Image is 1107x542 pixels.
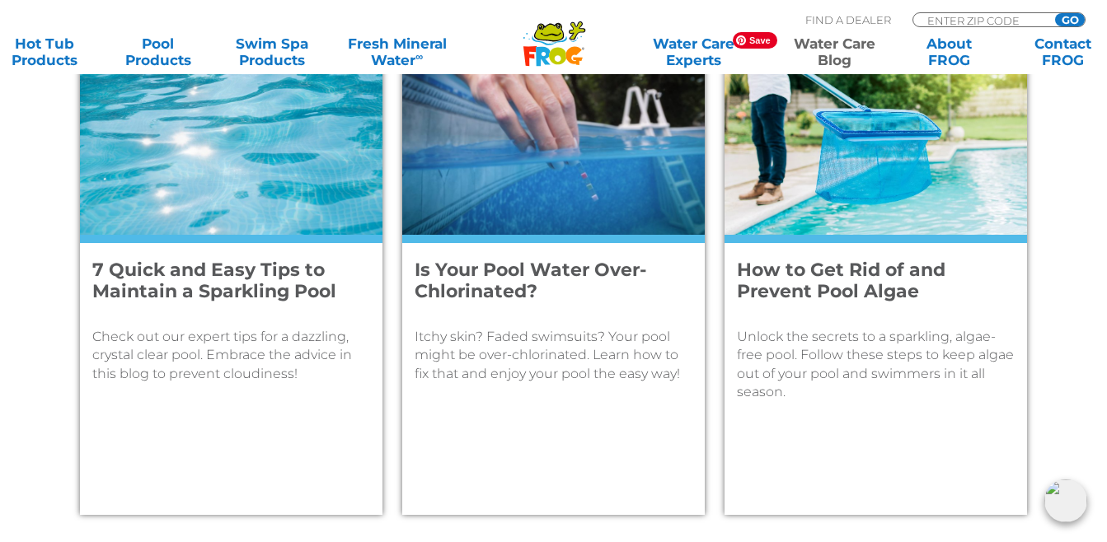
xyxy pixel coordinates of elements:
[92,259,348,303] h4: 7 Quick and Easy Tips to Maintain a Sparkling Pool
[904,35,992,68] a: AboutFROG
[737,259,992,303] h4: How to Get Rid of and Prevent Pool Algae
[926,13,1037,27] input: Zip Code Form
[725,24,1027,235] img: A man in dark pants and white shirt using a blur skimmer to remove debris from an outdoor pool.
[1018,35,1106,68] a: ContactFROG
[114,35,202,68] a: PoolProducts
[92,328,370,383] p: Check out our expert tips for a dazzling, crystal clear pool. Embrace the advice in this blog to ...
[415,259,670,303] h4: Is Your Pool Water Over-Chlorinated?
[341,35,452,68] a: Fresh MineralWater∞
[415,50,423,63] sup: ∞
[80,24,382,515] a: Overhead shot of pool water that gleams in the sunlight7 Quick and Easy Tips to Maintain a Sparkl...
[725,24,1027,515] a: A man in dark pants and white shirt using a blur skimmer to remove debris from an outdoor pool.Ho...
[790,35,879,68] a: Water CareBlog
[80,24,382,235] img: Overhead shot of pool water that gleams in the sunlight
[1044,479,1087,522] img: openIcon
[622,35,766,68] a: Water CareExperts
[402,24,705,515] a: Someone hand is holding a test strip in the blue pool water.Is Your Pool Water Over-Chlorinated?I...
[402,24,705,235] img: Someone hand is holding a test strip in the blue pool water.
[737,328,1015,402] p: Unlock the secrets to a sparkling, algae-free pool. Follow these steps to keep algae out of your ...
[227,35,316,68] a: Swim SpaProducts
[805,12,891,27] p: Find A Dealer
[733,32,777,49] span: Save
[1055,13,1085,26] input: GO
[415,328,692,383] p: Itchy skin? Faded swimsuits? Your pool might be over-chlorinated. Learn how to fix that and enjoy...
